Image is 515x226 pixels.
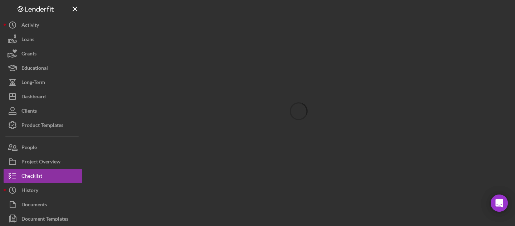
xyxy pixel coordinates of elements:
button: Activity [4,18,82,32]
div: Checklist [21,169,42,185]
div: Activity [21,18,39,34]
button: Educational [4,61,82,75]
div: Project Overview [21,154,60,171]
div: People [21,140,37,156]
div: History [21,183,38,199]
div: Documents [21,197,47,213]
div: Clients [21,104,37,120]
button: Product Templates [4,118,82,132]
button: Document Templates [4,212,82,226]
div: Open Intercom Messenger [491,195,508,212]
button: Documents [4,197,82,212]
div: Dashboard [21,89,46,105]
div: Long-Term [21,75,45,91]
button: History [4,183,82,197]
button: Loans [4,32,82,46]
button: People [4,140,82,154]
div: Loans [21,32,34,48]
button: Grants [4,46,82,61]
button: Clients [4,104,82,118]
button: Long-Term [4,75,82,89]
button: Dashboard [4,89,82,104]
button: Checklist [4,169,82,183]
div: Educational [21,61,48,77]
div: Product Templates [21,118,63,134]
div: Grants [21,46,36,63]
button: Project Overview [4,154,82,169]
